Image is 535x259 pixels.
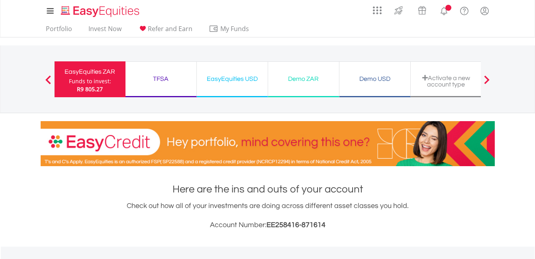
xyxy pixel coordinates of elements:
span: My Funds [209,24,261,34]
a: Refer and Earn [135,25,196,37]
span: EE258416-871614 [267,221,325,229]
span: R9 805.27 [77,85,103,93]
a: Portfolio [43,25,75,37]
img: vouchers-v2.svg [415,4,429,17]
img: thrive-v2.svg [392,4,405,17]
div: EasyEquities USD [202,73,263,84]
img: EasyEquities_Logo.png [59,5,143,18]
img: grid-menu-icon.svg [373,6,382,15]
h3: Account Number: [41,220,495,231]
a: Vouchers [410,2,434,17]
div: Demo USD [344,73,406,84]
a: FAQ's and Support [454,2,474,18]
img: EasyCredit Promotion Banner [41,121,495,166]
div: TFSA [130,73,192,84]
a: Home page [58,2,143,18]
a: My Profile [474,2,495,20]
a: Notifications [434,2,454,18]
div: Check out how all of your investments are doing across different asset classes you hold. [41,200,495,231]
h1: Here are the ins and outs of your account [41,182,495,196]
a: AppsGrid [368,2,387,15]
span: Refer and Earn [148,24,192,33]
div: Activate a new account type [415,75,477,88]
div: Funds to invest: [69,77,111,85]
div: EasyEquities ZAR [59,66,121,77]
div: Demo ZAR [273,73,334,84]
a: Invest Now [85,25,125,37]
